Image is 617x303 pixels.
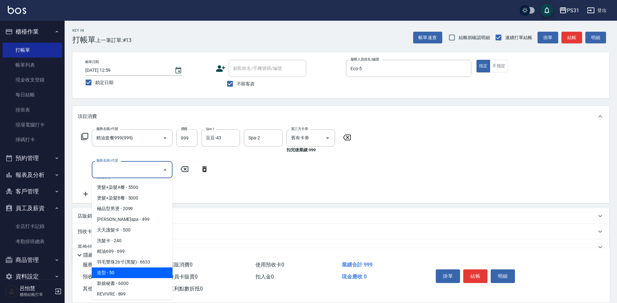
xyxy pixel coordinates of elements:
[256,262,284,268] span: 使用預收卡 0
[92,214,173,225] span: [PERSON_NAME]spa - 499
[169,274,198,280] span: 會員卡販賣 0
[342,262,372,268] span: 業績合計 999
[181,126,188,131] label: 價格
[83,274,111,280] span: 預收卡販賣 0
[540,4,553,17] button: save
[78,228,102,235] p: 預收卡販賣
[3,268,62,285] button: 資料設定
[342,274,367,280] span: 現金應收 0
[78,213,97,220] p: 店販銷售
[83,286,117,292] span: 其他付款方式 0
[490,60,508,72] button: 不指定
[287,146,339,153] p: 扣完後業績: 999
[92,257,173,267] span: 羽毛雙珠26寸(黑髮) - 6633
[476,60,490,72] button: 指定
[85,60,99,64] label: 帳單日期
[20,292,53,298] p: 櫃檯結帳打單
[3,58,62,72] a: 帳單列表
[92,246,173,257] span: 精油699 - 699
[584,5,609,16] button: 登出
[567,6,579,15] div: PS31
[557,4,582,17] button: PS31
[3,150,62,167] button: 預約管理
[3,252,62,268] button: 商品管理
[72,239,609,255] div: 其他付款方式
[169,286,203,292] span: 紅利點數折抵 0
[3,234,62,249] a: 考勤排班總表
[3,219,62,234] a: 全店打卡記錄
[3,103,62,117] a: 排班表
[291,126,308,131] label: 第三方卡券
[92,267,173,278] span: 造型 - 50
[463,269,487,283] button: 結帳
[206,126,214,131] label: Spa-1
[3,167,62,183] button: 報表及分析
[237,81,255,87] span: 不留客資
[72,106,609,127] div: 項目消費
[505,34,532,41] span: 連續打單結帳
[538,32,558,44] button: 掛單
[160,165,170,175] button: Close
[561,32,582,44] button: 結帳
[3,72,62,87] a: 現金收支登錄
[72,224,609,239] div: 預收卡販賣
[72,28,96,33] h2: Key In
[92,235,173,246] span: 洗髮卡 - 240
[92,193,173,203] span: 燙髮+染髮B餐 - 5000
[585,32,606,44] button: 明細
[85,65,168,76] input: YYYY/MM/DD hh:mm
[160,133,170,143] button: Open
[92,182,173,193] span: 燙髮+染髮A餐 - 5500
[72,35,96,44] h3: 打帳單
[169,262,193,268] span: 店販消費 0
[96,158,118,163] label: 服務名稱/代號
[3,43,62,58] a: 打帳單
[3,117,62,132] a: 現場電腦打卡
[72,208,609,224] div: 店販銷售
[83,252,112,259] p: 隱藏業績明細
[3,200,62,217] button: 員工及薪資
[20,285,53,292] h5: 呂怡慧
[92,289,173,299] span: REVIVRE - 899
[3,23,62,40] button: 櫃檯作業
[78,113,97,120] p: 項目消費
[96,36,132,44] span: 上一筆訂單:#13
[96,126,118,131] label: 服務名稱/代號
[83,262,112,268] span: 服務消費 999
[78,243,110,251] p: 其他付款方式
[436,269,460,283] button: 掛單
[92,203,173,214] span: 極品型男燙 - 2099
[95,79,113,86] span: 鎖定日期
[3,87,62,102] a: 每日結帳
[491,269,515,283] button: 明細
[459,34,490,41] span: 結帳前確認明細
[322,133,333,143] button: Open
[3,132,62,147] a: 掃碼打卡
[92,225,173,235] span: 天天護髮卡 - 500
[8,6,26,14] img: Logo
[413,32,442,44] button: 帳單速查
[350,57,379,62] label: 服務人員姓名/編號
[171,63,186,78] button: Choose date, selected date is 2025-10-10
[5,285,18,298] img: Person
[3,183,62,200] button: 客戶管理
[256,274,274,280] span: 扣入金 0
[92,278,173,289] span: 新娘秘書 - 6000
